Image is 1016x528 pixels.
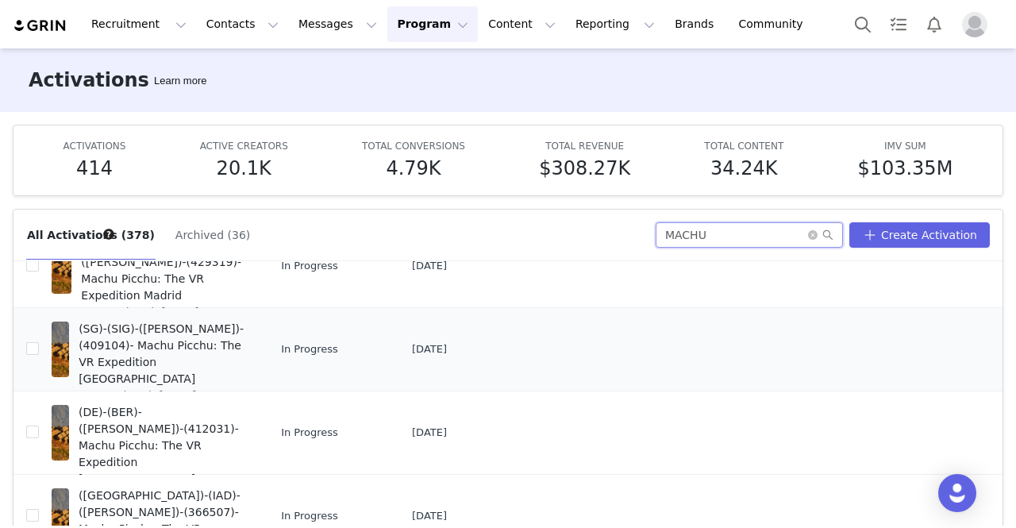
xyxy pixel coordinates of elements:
[52,318,256,381] a: (SG)-(SIG)-([PERSON_NAME])-(409104)- Machu Picchu: The VR Expedition [GEOGRAPHIC_DATA]Last update...
[917,6,952,42] button: Notifications
[81,237,246,304] span: (ES)-(MAD)-([PERSON_NAME])-(429319)- Machu Picchu: The VR Expedition Madrid
[710,154,777,183] h5: 34.24K
[387,6,478,42] button: Program
[281,425,338,441] span: In Progress
[479,6,565,42] button: Content
[808,230,818,240] i: icon: close-circle
[281,258,338,274] span: In Progress
[13,18,68,33] img: grin logo
[81,304,246,337] span: Last updated: [DATE] 9:23 AM
[822,229,833,241] i: icon: search
[217,154,271,183] h5: 20.1K
[665,6,728,42] a: Brands
[857,154,952,183] h5: $103.35M
[52,234,256,298] a: (ES)-(MAD)-([PERSON_NAME])-(429319)- Machu Picchu: The VR Expedition MadridLast updated: [DATE] 9...
[289,6,387,42] button: Messages
[175,222,251,248] button: Archived (36)
[938,474,976,512] div: Open Intercom Messenger
[79,387,246,404] span: Last updated: [DATE] 9:14 AM
[884,141,926,152] span: IMV SUM
[539,154,630,183] h5: $308.27K
[952,12,1003,37] button: Profile
[82,6,196,42] button: Recruitment
[881,6,916,42] a: Tasks
[26,222,156,248] button: All Activations (378)
[197,6,288,42] button: Contacts
[962,12,987,37] img: placeholder-profile.jpg
[52,401,256,464] a: (DE)-(BER)-([PERSON_NAME])-(412031)- Machu Picchu: The VR Expedition [GEOGRAPHIC_DATA]Last update...
[412,425,447,441] span: [DATE]
[704,141,783,152] span: TOTAL CONTENT
[151,73,210,89] div: Tooltip anchor
[656,222,843,248] input: Search...
[200,141,288,152] span: ACTIVE CREATORS
[545,141,624,152] span: TOTAL REVENUE
[76,154,113,183] h5: 414
[412,341,447,357] span: [DATE]
[412,508,447,524] span: [DATE]
[29,66,149,94] h3: Activations
[79,404,246,488] span: (DE)-(BER)-([PERSON_NAME])-(412031)- Machu Picchu: The VR Expedition [GEOGRAPHIC_DATA]
[281,341,338,357] span: In Progress
[102,227,116,241] div: Tooltip anchor
[79,321,246,387] span: (SG)-(SIG)-([PERSON_NAME])-(409104)- Machu Picchu: The VR Expedition [GEOGRAPHIC_DATA]
[566,6,664,42] button: Reporting
[281,508,338,524] span: In Progress
[849,222,990,248] button: Create Activation
[63,141,126,152] span: ACTIVATIONS
[412,258,447,274] span: [DATE]
[362,141,465,152] span: TOTAL CONVERSIONS
[845,6,880,42] button: Search
[386,154,441,183] h5: 4.79K
[729,6,820,42] a: Community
